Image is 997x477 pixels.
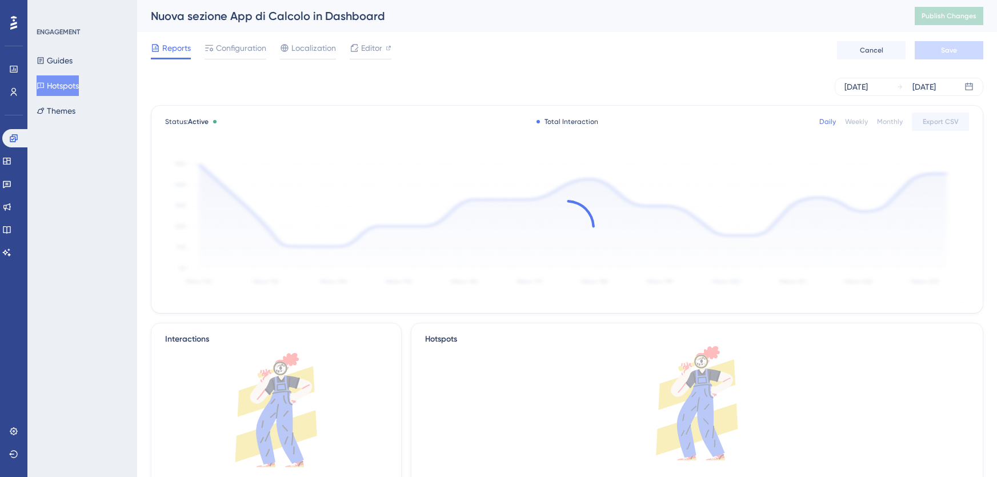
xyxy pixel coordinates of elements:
button: Guides [37,50,73,71]
span: Export CSV [923,117,959,126]
div: [DATE] [912,80,936,94]
span: Active [188,118,209,126]
div: Weekly [845,117,868,126]
span: Localization [291,41,336,55]
span: Save [941,46,957,55]
span: Editor [361,41,382,55]
div: Hotspots [425,332,969,346]
button: Hotspots [37,75,79,96]
button: Cancel [837,41,906,59]
div: Daily [819,117,836,126]
div: [DATE] [844,80,868,94]
span: Status: [165,117,209,126]
button: Publish Changes [915,7,983,25]
div: Total Interaction [536,117,598,126]
div: Nuova sezione App di Calcolo in Dashboard [151,8,886,24]
span: Configuration [216,41,266,55]
div: Interactions [165,332,209,346]
button: Save [915,41,983,59]
button: Themes [37,101,75,121]
div: Monthly [877,117,903,126]
button: Export CSV [912,113,969,131]
div: ENGAGEMENT [37,27,80,37]
span: Publish Changes [922,11,976,21]
span: Cancel [860,46,883,55]
span: Reports [162,41,191,55]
